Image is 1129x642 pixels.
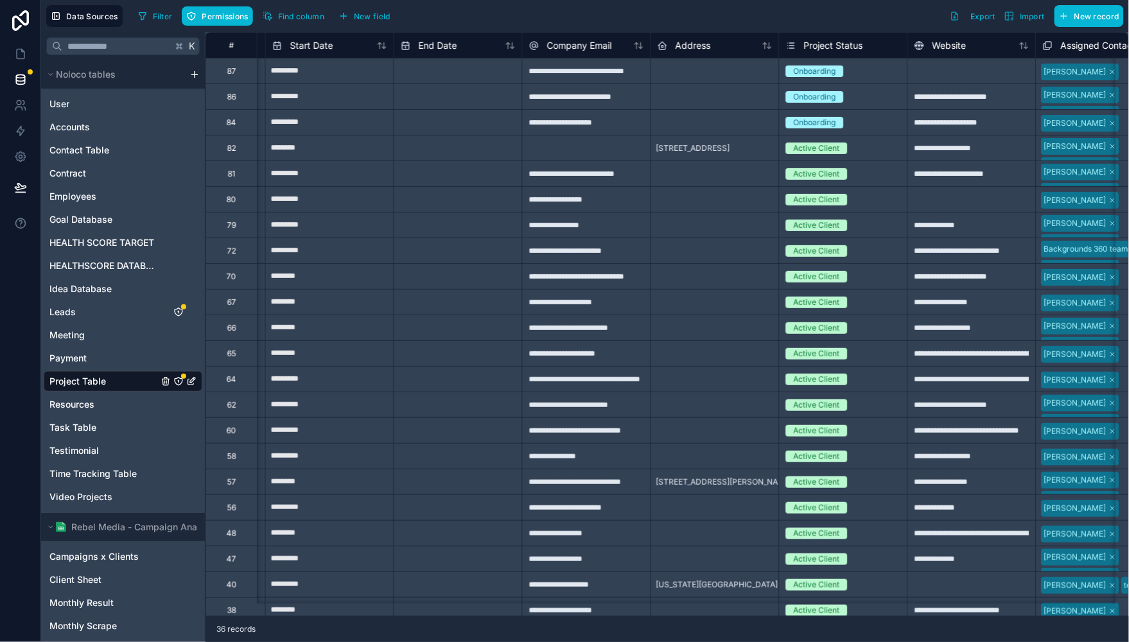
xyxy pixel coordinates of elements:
[794,194,840,205] div: Active Client
[227,400,236,410] div: 62
[1074,12,1119,21] span: New record
[1044,66,1107,78] div: [PERSON_NAME]
[1044,503,1107,514] div: [PERSON_NAME]
[794,65,836,77] div: Onboarding
[1044,474,1107,486] div: [PERSON_NAME]
[656,143,730,153] span: [STREET_ADDRESS]
[794,143,840,154] div: Active Client
[227,477,236,487] div: 57
[227,92,236,102] div: 86
[1044,243,1129,255] div: Backgrounds 360 team
[794,117,836,128] div: Onboarding
[1044,186,1107,197] div: [PERSON_NAME]
[1044,374,1107,386] div: [PERSON_NAME]
[676,39,711,52] span: Address
[794,297,840,308] div: Active Client
[419,39,457,52] span: End Date
[804,39,863,52] span: Project Status
[354,12,390,21] span: New field
[228,169,236,179] div: 81
[1044,494,1107,505] div: [PERSON_NAME]
[1044,297,1107,309] div: [PERSON_NAME]
[227,349,236,359] div: 65
[202,12,248,21] span: Permissions
[794,91,836,103] div: Onboarding
[66,12,118,21] span: Data Sources
[227,451,236,462] div: 58
[227,580,237,590] div: 40
[1049,5,1124,27] a: New record
[794,271,840,282] div: Active Client
[794,451,840,462] div: Active Client
[278,12,324,21] span: Find column
[290,39,333,52] span: Start Date
[1044,340,1107,351] div: [PERSON_NAME]
[794,528,840,539] div: Active Client
[794,476,840,488] div: Active Client
[1000,5,1049,27] button: Import
[153,12,173,21] span: Filter
[1044,272,1107,283] div: [PERSON_NAME]
[547,39,612,52] span: Company Email
[1044,417,1107,428] div: [PERSON_NAME]
[1044,551,1107,563] div: [PERSON_NAME]
[1044,89,1107,101] div: [PERSON_NAME]
[656,580,792,590] span: [US_STATE][GEOGRAPHIC_DATA] 212
[945,5,1000,27] button: Export
[1044,528,1107,540] div: [PERSON_NAME]
[227,195,236,205] div: 80
[1044,195,1107,206] div: [PERSON_NAME]
[794,220,840,231] div: Active Client
[227,297,236,308] div: 67
[794,605,840,616] div: Active Client
[133,6,177,26] button: Filter
[227,426,236,436] div: 60
[182,6,258,26] a: Permissions
[1044,160,1107,171] div: [PERSON_NAME]
[1044,349,1107,360] div: [PERSON_NAME]
[216,624,256,634] span: 36 records
[1044,451,1107,463] div: [PERSON_NAME]
[227,143,236,153] div: 82
[227,528,236,539] div: 48
[1044,320,1107,332] div: [PERSON_NAME]
[794,399,840,411] div: Active Client
[334,6,395,26] button: New field
[227,605,236,616] div: 38
[1055,5,1124,27] button: New record
[216,40,247,50] div: #
[1044,218,1107,229] div: [PERSON_NAME]
[1044,426,1107,437] div: [PERSON_NAME]
[794,322,840,334] div: Active Client
[1044,571,1107,582] div: [PERSON_NAME]
[794,553,840,565] div: Active Client
[227,323,236,333] div: 66
[1044,141,1107,152] div: [PERSON_NAME]
[1044,117,1107,129] div: [PERSON_NAME]
[188,42,197,51] span: K
[794,425,840,437] div: Active Client
[656,477,792,487] span: [STREET_ADDRESS][PERSON_NAME]
[258,6,329,26] button: Find column
[932,39,967,52] span: Website
[1044,237,1107,248] div: [PERSON_NAME]
[1044,605,1107,617] div: [PERSON_NAME]
[970,12,995,21] span: Export
[1044,580,1107,591] div: [PERSON_NAME]
[227,66,236,76] div: 87
[1044,397,1107,409] div: [PERSON_NAME]
[794,245,840,257] div: Active Client
[227,117,236,128] div: 84
[227,246,236,256] div: 72
[227,220,236,230] div: 79
[227,272,236,282] div: 70
[794,579,840,591] div: Active Client
[794,168,840,180] div: Active Client
[1044,166,1107,178] div: [PERSON_NAME]
[1044,263,1107,274] div: [PERSON_NAME]
[46,5,123,27] button: Data Sources
[1044,108,1107,120] div: [PERSON_NAME]
[227,554,236,564] div: 47
[794,348,840,360] div: Active Client
[794,374,840,385] div: Active Client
